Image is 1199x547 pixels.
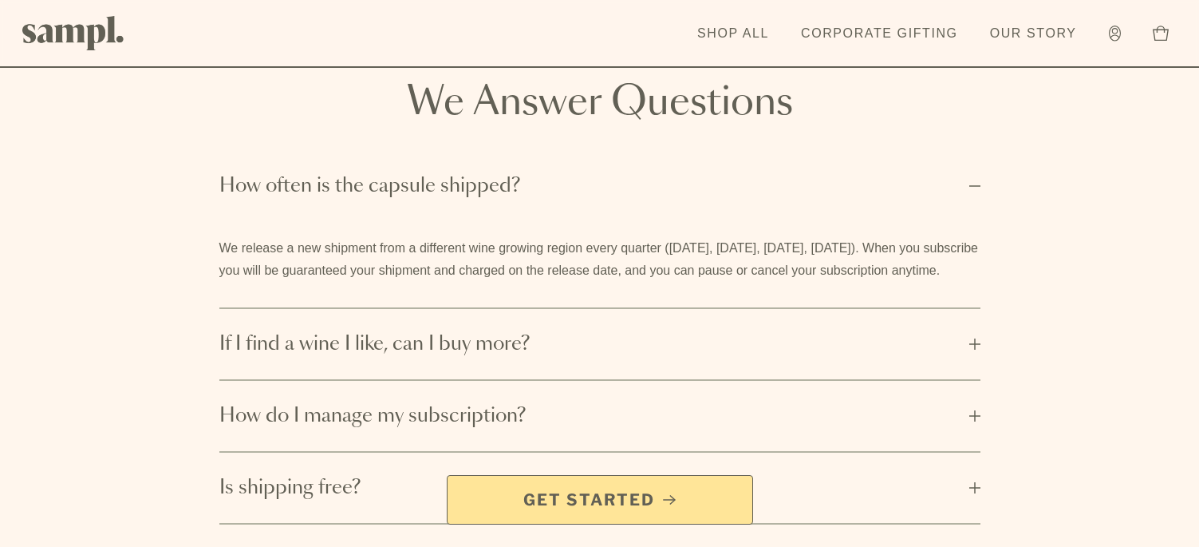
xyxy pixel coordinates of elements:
[219,403,960,429] span: How do I manage my subscription?
[523,489,655,511] span: Get Started
[219,309,980,379] button: If I find a wine I like, can I buy more?
[22,16,124,50] img: Sampl logo
[219,221,980,307] div: How often is the capsule shipped?
[219,381,980,451] button: How do I manage my subscription?
[689,16,777,51] a: Shop All
[219,453,980,523] button: Is shipping free?
[219,151,980,221] button: How often is the capsule shipped?
[447,475,753,525] a: Get Started
[219,331,960,357] span: If I find a wine I like, can I buy more?
[219,237,980,282] p: We release a new shipment from a different wine growing region every quarter ([DATE], [DATE], [DA...
[793,16,966,51] a: Corporate Gifting
[219,84,980,122] h2: We Answer Questions
[982,16,1085,51] a: Our Story
[219,173,960,199] span: How often is the capsule shipped?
